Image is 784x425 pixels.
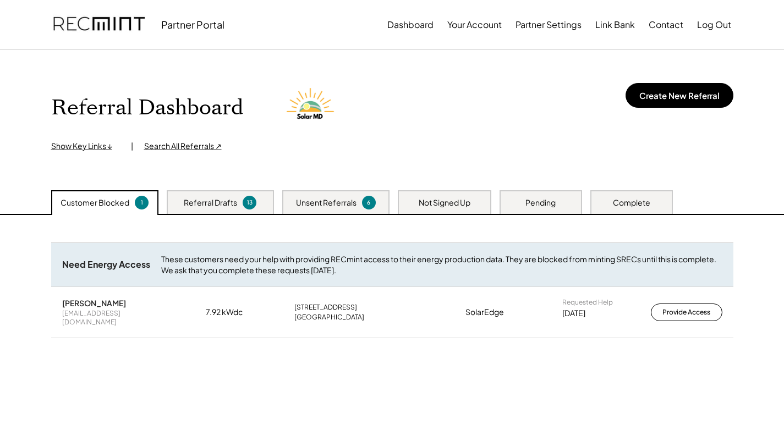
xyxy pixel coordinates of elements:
div: 13 [244,198,255,207]
button: Link Bank [595,14,635,36]
div: Pending [525,197,556,208]
div: [STREET_ADDRESS] [294,303,432,312]
div: Referral Drafts [184,197,237,208]
button: Log Out [697,14,731,36]
div: Customer Blocked [61,197,129,208]
button: Contact [649,14,683,36]
div: 6 [364,198,374,207]
div: [DATE] [562,308,585,319]
div: [PERSON_NAME] [62,298,161,308]
button: Dashboard [387,14,434,36]
div: 1 [136,198,147,207]
div: Not Signed Up [419,197,470,208]
div: [EMAIL_ADDRESS][DOMAIN_NAME] [62,309,172,326]
div: | [131,141,133,152]
div: Unsent Referrals [296,197,357,208]
button: Your Account [447,14,502,36]
h1: Referral Dashboard [51,95,243,121]
button: Partner Settings [516,14,582,36]
img: Solar%20MD%20LOgo.png [282,78,342,138]
div: [GEOGRAPHIC_DATA] [294,313,432,322]
div: SolarEdge [465,307,529,318]
img: recmint-logotype%403x.png [53,6,145,43]
div: Complete [613,197,650,208]
button: Provide Access [651,303,722,321]
div: Show Key Links ↓ [51,141,120,152]
div: Requested Help [562,298,613,307]
div: 7.92 kWdc [206,307,261,318]
div: Need Energy Access [62,259,150,271]
button: Create New Referral [626,83,733,108]
div: Search All Referrals ↗ [144,141,222,152]
div: These customers need your help with providing RECmint access to their energy production data. The... [161,254,722,275]
div: Partner Portal [161,18,224,31]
